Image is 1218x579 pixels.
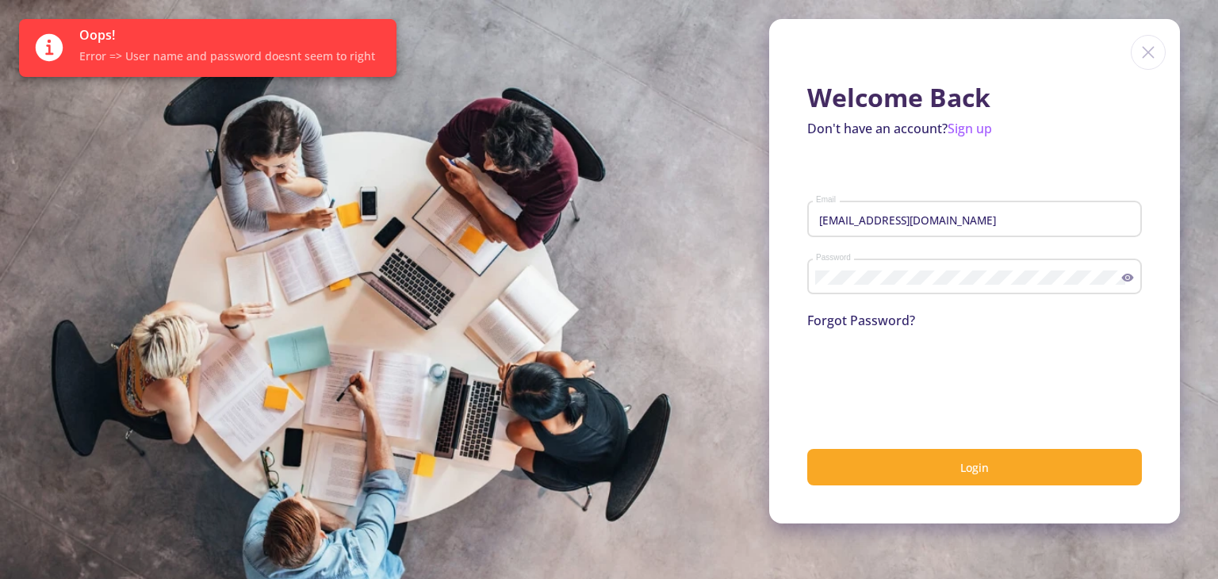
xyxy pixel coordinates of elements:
[807,312,915,329] a: Forgot Password?
[807,449,1142,486] button: Login
[1131,35,1166,70] img: close icon
[948,120,992,137] a: Sign up
[807,82,1142,113] h1: Welcome Back
[807,119,1142,138] p: Don't have an account?
[960,460,989,475] span: Login
[79,48,384,64] span: Error => User name and password doesnt seem to right
[807,349,1048,411] iframe: reCAPTCHA
[79,25,384,44] span: Oops!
